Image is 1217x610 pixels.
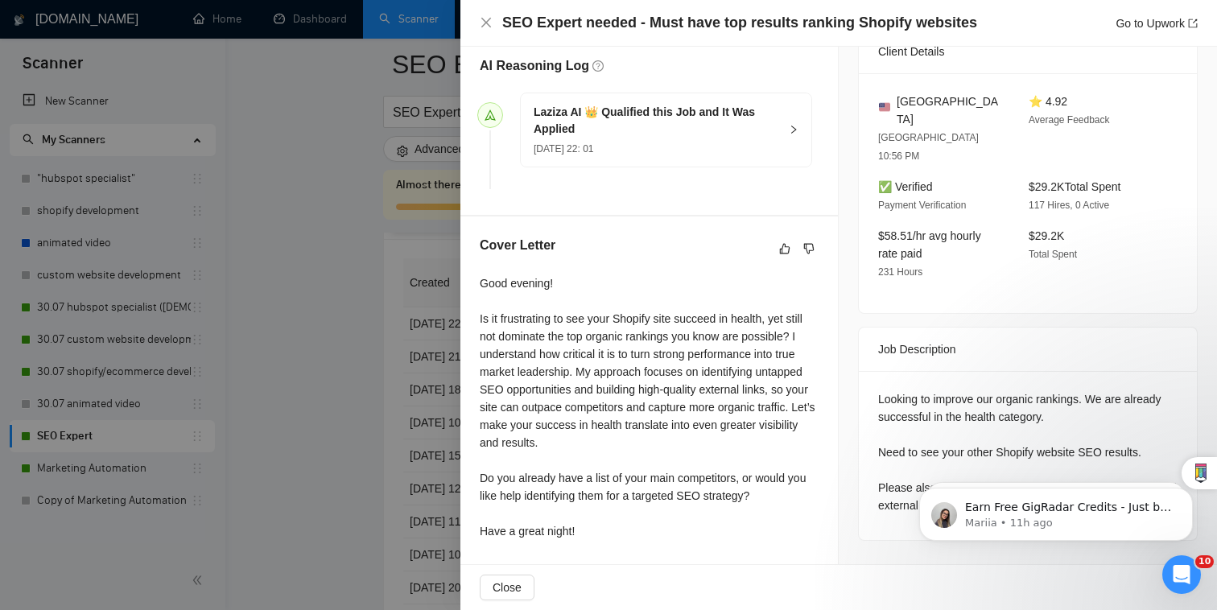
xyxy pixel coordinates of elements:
[1029,114,1110,126] span: Average Feedback
[799,239,819,258] button: dislike
[878,266,922,278] span: 231 Hours
[878,30,1178,73] div: Client Details
[1029,180,1120,193] span: $29.2K Total Spent
[480,575,534,600] button: Close
[502,13,977,33] h4: SEO Expert needed - Must have top results ranking Shopify websites
[1029,95,1067,108] span: ⭐ 4.92
[779,242,790,255] span: like
[1195,555,1214,568] span: 10
[878,390,1178,514] div: Looking to improve our organic rankings. We are already successful in the health category. Need t...
[878,328,1178,371] div: Job Description
[480,274,819,540] div: Good evening! Is it frustrating to see your Shopify site succeed in health, yet still not dominat...
[1116,17,1198,30] a: Go to Upworkexport
[534,104,779,138] h5: Laziza AI 👑 Qualified this Job and It Was Applied
[879,101,890,113] img: 🇺🇸
[1188,19,1198,28] span: export
[878,180,933,193] span: ✅ Verified
[775,239,794,258] button: like
[592,60,604,72] span: question-circle
[480,16,493,29] span: close
[789,125,798,134] span: right
[534,143,593,155] span: [DATE] 22: 01
[897,93,1003,128] span: [GEOGRAPHIC_DATA]
[480,236,555,255] h5: Cover Letter
[493,579,522,596] span: Close
[878,132,979,162] span: [GEOGRAPHIC_DATA] 10:56 PM
[1029,229,1064,242] span: $29.2K
[1162,555,1201,594] iframe: Intercom live chat
[480,16,493,30] button: Close
[480,56,589,76] h5: AI Reasoning Log
[803,242,815,255] span: dislike
[485,109,496,121] span: send
[1029,249,1077,260] span: Total Spent
[1029,200,1109,211] span: 117 Hires, 0 Active
[878,200,966,211] span: Payment Verification
[895,454,1217,567] iframe: Intercom notifications message
[878,229,981,260] span: $58.51/hr avg hourly rate paid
